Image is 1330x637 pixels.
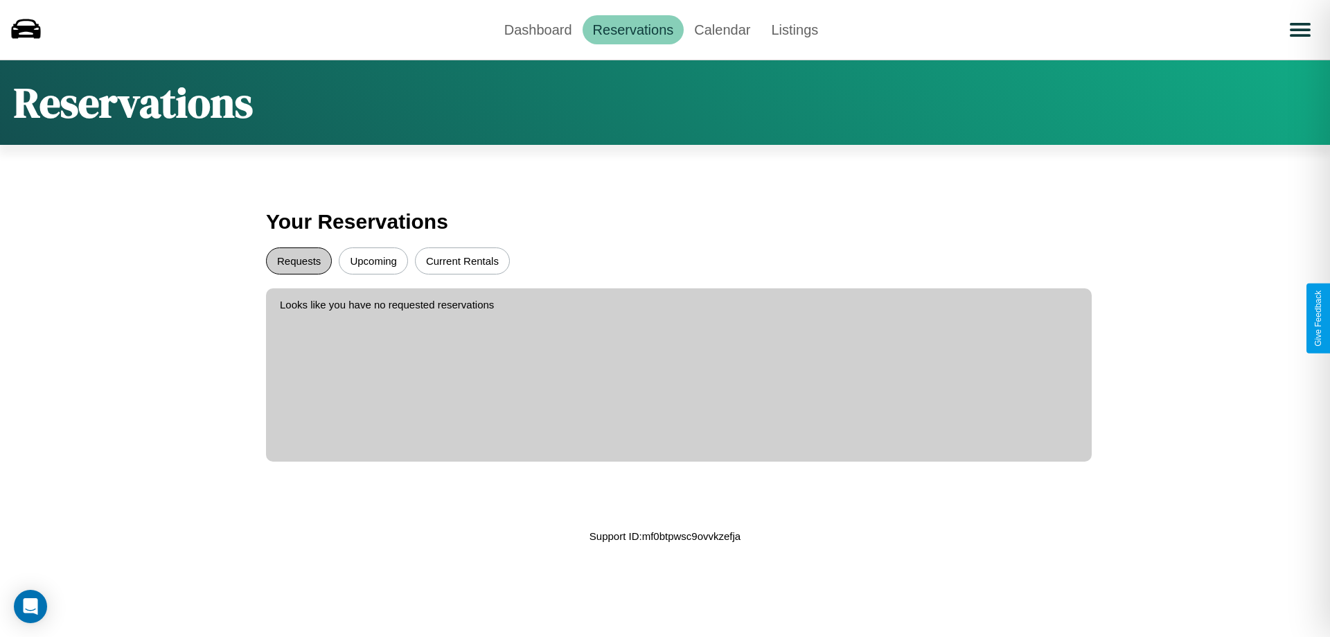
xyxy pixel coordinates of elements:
[14,74,253,131] h1: Reservations
[266,247,332,274] button: Requests
[339,247,408,274] button: Upcoming
[415,247,510,274] button: Current Rentals
[583,15,684,44] a: Reservations
[14,590,47,623] div: Open Intercom Messenger
[1313,290,1323,347] div: Give Feedback
[684,15,761,44] a: Calendar
[266,203,1064,241] h3: Your Reservations
[761,15,828,44] a: Listings
[589,527,741,546] p: Support ID: mf0btpwsc9ovvkzefja
[280,295,1078,314] p: Looks like you have no requested reservations
[494,15,583,44] a: Dashboard
[1281,10,1320,49] button: Open menu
